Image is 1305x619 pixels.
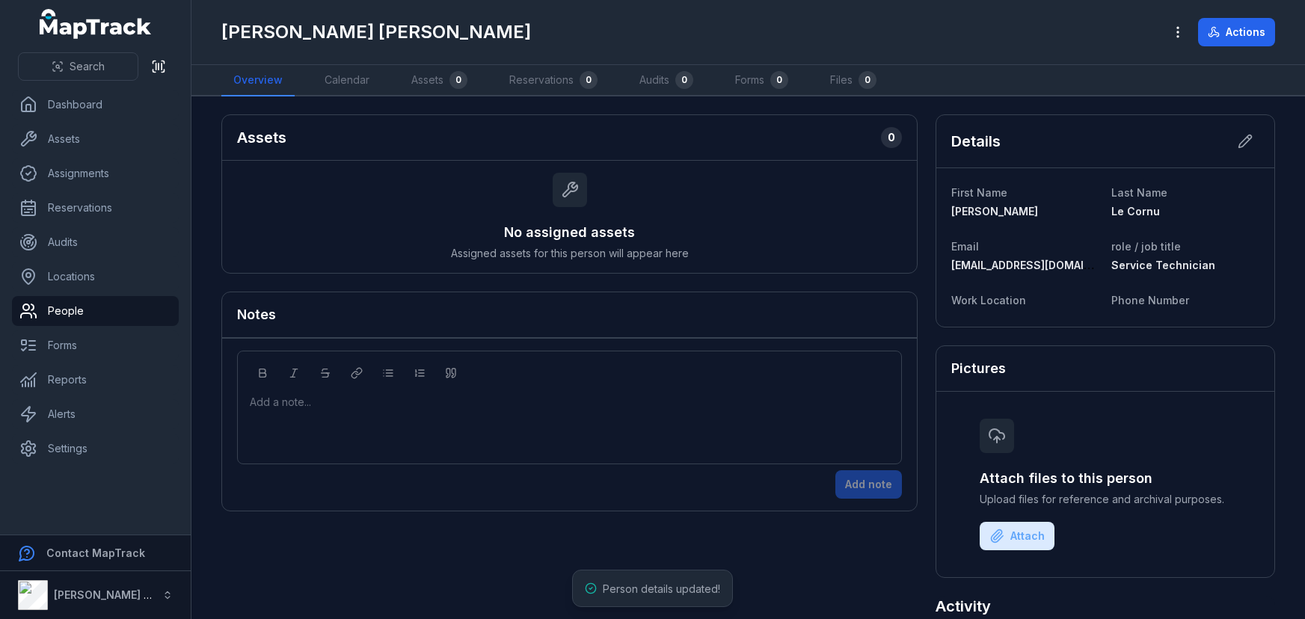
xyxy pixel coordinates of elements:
[1111,186,1167,199] span: Last Name
[497,65,609,96] a: Reservations0
[504,222,635,243] h3: No assigned assets
[980,468,1231,489] h3: Attach files to this person
[12,158,179,188] a: Assignments
[451,246,689,261] span: Assigned assets for this person will appear here
[237,304,276,325] h3: Notes
[951,259,1131,271] span: [EMAIL_ADDRESS][DOMAIN_NAME]
[603,582,720,595] span: Person details updated!
[951,131,1001,152] h2: Details
[675,71,693,89] div: 0
[12,90,179,120] a: Dashboard
[1198,18,1275,46] button: Actions
[951,186,1007,199] span: First Name
[12,399,179,429] a: Alerts
[221,65,295,96] a: Overview
[980,522,1054,550] button: Attach
[1111,259,1215,271] span: Service Technician
[1111,294,1189,307] span: Phone Number
[1111,240,1181,253] span: role / job title
[881,127,902,148] div: 0
[18,52,138,81] button: Search
[770,71,788,89] div: 0
[951,240,979,253] span: Email
[12,193,179,223] a: Reservations
[313,65,381,96] a: Calendar
[859,71,876,89] div: 0
[237,127,286,148] h2: Assets
[580,71,598,89] div: 0
[70,59,105,74] span: Search
[951,294,1026,307] span: Work Location
[399,65,479,96] a: Assets0
[723,65,800,96] a: Forms0
[627,65,705,96] a: Audits0
[54,588,158,601] strong: [PERSON_NAME] Air
[12,296,179,326] a: People
[1111,205,1160,218] span: Le Cornu
[951,358,1006,379] h3: Pictures
[449,71,467,89] div: 0
[936,596,991,617] h2: Activity
[221,20,531,44] h1: [PERSON_NAME] [PERSON_NAME]
[12,227,179,257] a: Audits
[12,262,179,292] a: Locations
[12,434,179,464] a: Settings
[12,365,179,395] a: Reports
[40,9,152,39] a: MapTrack
[46,546,145,559] strong: Contact MapTrack
[12,330,179,360] a: Forms
[818,65,888,96] a: Files0
[951,205,1038,218] span: [PERSON_NAME]
[980,492,1231,507] span: Upload files for reference and archival purposes.
[12,124,179,154] a: Assets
